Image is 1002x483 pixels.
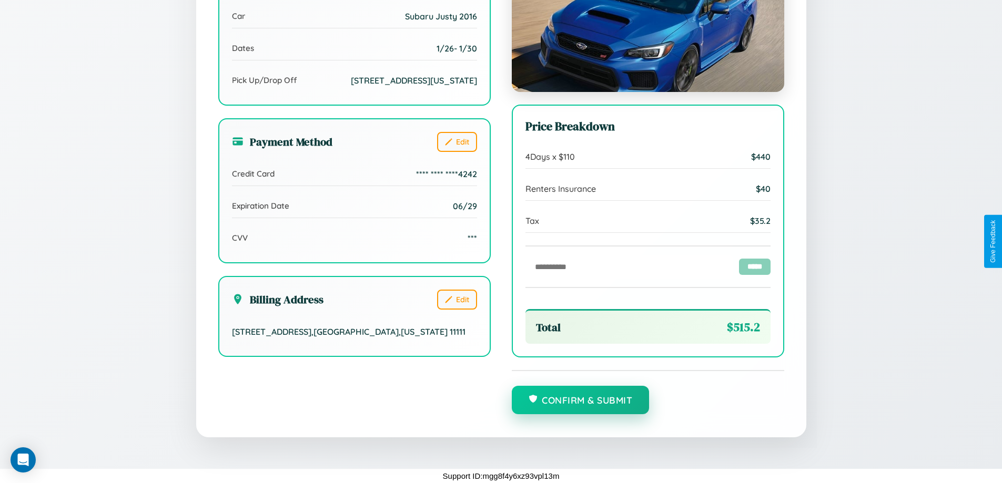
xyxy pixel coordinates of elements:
span: $ 515.2 [727,319,760,335]
span: $ 35.2 [750,215,771,226]
span: Renters Insurance [525,183,596,194]
span: CVV [232,233,248,243]
span: Subaru Justy 2016 [405,11,477,22]
span: 4 Days x $ 110 [525,151,575,162]
span: [STREET_ADDRESS] , [GEOGRAPHIC_DATA] , [US_STATE] 11111 [232,326,465,337]
button: Confirm & Submit [512,386,650,414]
p: Support ID: mgg8f4y6xz93vpl13m [443,469,560,483]
span: $ 40 [756,183,771,194]
span: Credit Card [232,169,275,179]
button: Edit [437,132,477,152]
span: Car [232,11,245,21]
span: $ 440 [751,151,771,162]
span: 06/29 [453,201,477,211]
span: Pick Up/Drop Off [232,75,297,85]
span: Expiration Date [232,201,289,211]
h3: Billing Address [232,292,323,307]
span: [STREET_ADDRESS][US_STATE] [351,75,477,86]
button: Edit [437,290,477,310]
div: Give Feedback [989,220,997,263]
span: Tax [525,215,539,226]
h3: Price Breakdown [525,118,771,135]
h3: Payment Method [232,134,332,149]
div: Open Intercom Messenger [11,447,36,472]
span: Dates [232,43,254,53]
span: 1 / 26 - 1 / 30 [437,43,477,54]
span: Total [536,320,561,335]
